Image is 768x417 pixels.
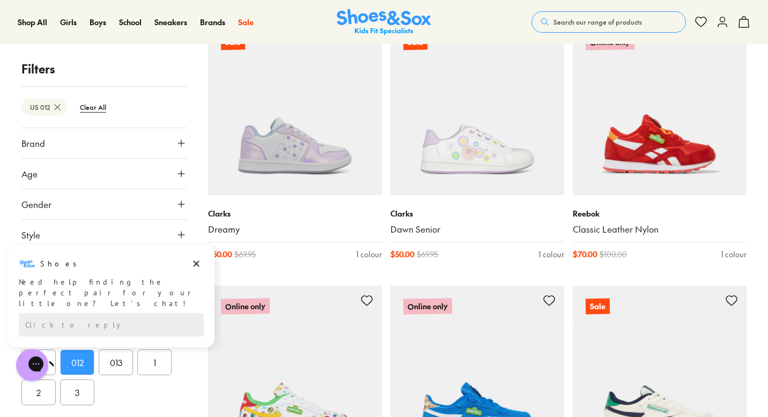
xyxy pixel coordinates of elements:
span: $ 70.00 [573,249,597,260]
iframe: Gorgias live chat messenger [11,345,54,385]
a: Classic Leather Nylon [573,224,747,235]
p: Clarks [390,208,564,219]
a: Boys [90,17,106,28]
a: Dreamy [208,224,382,235]
span: Brands [200,17,225,27]
span: Gender [21,198,51,211]
div: 1 colour [356,249,382,260]
btn: US 012 [21,99,67,116]
a: Shop All [18,17,47,28]
button: Brand [21,128,187,158]
span: $ 69.95 [234,249,256,260]
span: Sale [238,17,254,27]
div: 1 colour [538,249,564,260]
button: 1 [137,349,172,375]
btn: Clear All [71,98,115,117]
img: Shoes logo [19,12,36,29]
span: Search our range of products [553,17,642,27]
span: $ 69.95 [417,249,438,260]
a: Brands [200,17,225,28]
button: Age [21,159,187,189]
span: Shop All [18,17,47,27]
span: Brand [21,137,45,150]
span: Boys [90,17,106,27]
div: Reply to the campaigns [19,70,204,94]
button: Gender [21,189,187,219]
span: $ 50.00 [390,249,415,260]
h3: Shoes [40,16,83,26]
a: Shoes & Sox [337,9,431,35]
a: Sneakers [154,17,187,28]
div: Need help finding the perfect pair for your little one? Let’s chat! [19,34,204,66]
p: Online only [403,298,452,315]
button: 2 [21,379,56,405]
p: Clarks [208,208,382,219]
span: School [119,17,142,27]
button: 012 [60,349,94,375]
p: Filters [21,60,187,78]
a: Sale [238,17,254,28]
span: Style [21,228,40,241]
p: Reebok [573,208,747,219]
p: Online only [586,34,634,50]
button: Search our range of products [531,11,686,33]
span: Girls [60,17,77,27]
a: Dawn Senior [390,224,564,235]
span: Age [21,167,38,180]
button: 013 [99,349,133,375]
p: Online only [221,298,270,315]
button: 3 [60,379,94,405]
p: Sale [586,298,610,314]
a: Sale [390,21,564,195]
span: Sneakers [154,17,187,27]
a: Girls [60,17,77,28]
button: Style [21,220,187,250]
img: SNS_Logo_Responsive.svg [337,9,431,35]
button: Dismiss campaign [189,13,204,28]
div: Campaign message [8,2,215,105]
a: School [119,17,142,28]
span: $ 100.00 [600,249,627,260]
div: 1 colour [721,249,747,260]
div: Message from Shoes. Need help finding the perfect pair for your little one? Let’s chat! [8,12,215,66]
p: Sale [221,34,245,50]
a: Online only [573,21,747,195]
a: Sale [208,21,382,195]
